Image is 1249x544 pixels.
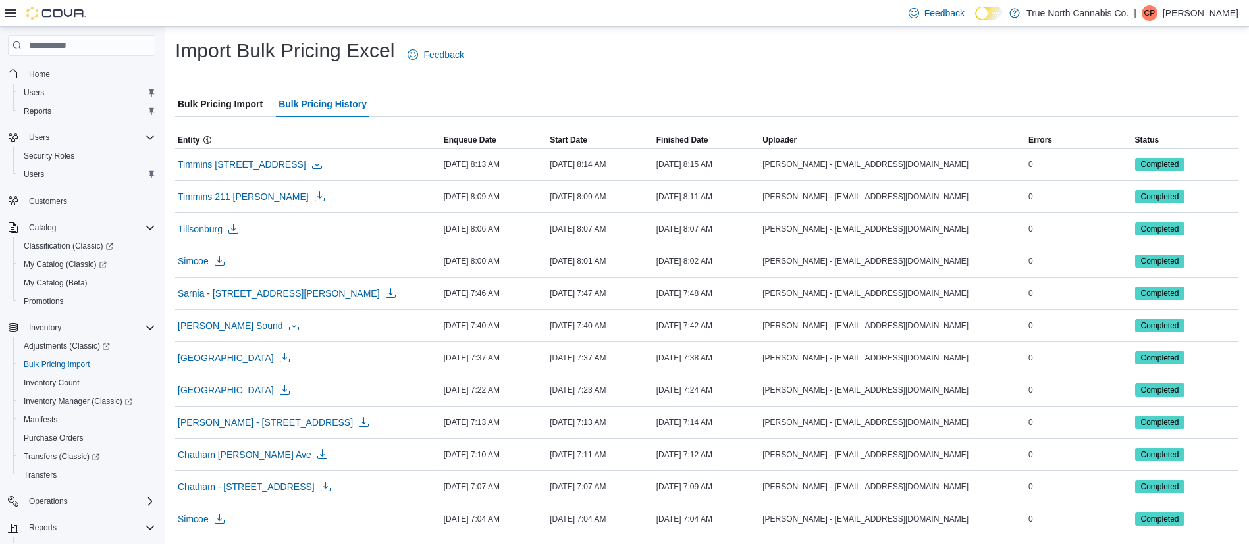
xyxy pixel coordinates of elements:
[1026,253,1132,269] div: 0
[656,135,708,145] span: Finished Date
[29,322,61,333] span: Inventory
[18,357,95,372] a: Bulk Pricing Import
[178,480,315,493] span: Chatham - [STREET_ADDRESS]
[1135,287,1185,300] span: Completed
[547,382,654,398] div: [DATE] 7:23 AM
[654,318,760,334] div: [DATE] 7:42 AM
[441,318,548,334] div: [DATE] 7:40 AM
[24,169,44,180] span: Users
[1141,513,1179,525] span: Completed
[13,102,161,120] button: Reports
[654,382,760,398] div: [DATE] 7:24 AM
[1141,159,1179,170] span: Completed
[13,237,161,255] a: Classification (Classic)
[24,493,155,509] span: Operations
[24,130,55,145] button: Users
[441,414,548,430] div: [DATE] 7:13 AM
[1026,157,1132,172] div: 0
[178,184,325,210] button: Timmins 211 [PERSON_NAME]
[760,157,1026,172] div: [PERSON_NAME] - [EMAIL_ADDRESS][DOMAIN_NAME]
[178,345,290,371] button: [GEOGRAPHIC_DATA]
[441,221,548,237] div: [DATE] 8:06 AM
[1135,319,1185,332] span: Completed
[1026,350,1132,366] div: 0
[18,148,155,164] span: Security Roles
[1163,5,1238,21] p: [PERSON_NAME]
[175,37,394,64] h1: Import Bulk Pricing Excel
[24,433,84,443] span: Purchase Orders
[24,106,51,116] span: Reports
[18,430,155,446] span: Purchase Orders
[8,59,155,543] nav: Complex example
[178,377,290,403] button: [GEOGRAPHIC_DATA]
[444,135,496,145] span: Enqueue Date
[1026,318,1132,334] div: 0
[13,392,161,410] a: Inventory Manager (Classic)
[1142,5,1157,21] div: Charmella Penchuk
[654,479,760,495] div: [DATE] 7:09 AM
[24,66,55,82] a: Home
[178,91,263,117] span: Bulk Pricing Import
[441,382,548,398] div: [DATE] 7:22 AM
[279,91,367,117] span: Bulk Pricing History
[654,253,760,269] div: [DATE] 8:02 AM
[3,191,161,210] button: Customers
[13,274,161,292] button: My Catalog (Beta)
[441,285,548,301] div: [DATE] 7:46 AM
[760,511,1026,527] div: [PERSON_NAME] - [EMAIL_ADDRESS][DOMAIN_NAME]
[547,511,654,527] div: [DATE] 7:04 AM
[18,449,155,464] span: Transfers (Classic)
[178,190,309,203] span: Timmins 211 [PERSON_NAME]
[13,410,161,429] button: Manifests
[178,158,306,171] span: Timmins [STREET_ADDRESS]
[1026,189,1132,205] div: 0
[18,357,155,372] span: Bulk Pricing Import
[1135,416,1185,429] span: Completed
[24,470,57,480] span: Transfers
[24,320,66,335] button: Inventory
[29,222,56,233] span: Catalog
[924,7,965,20] span: Feedback
[547,253,654,269] div: [DATE] 8:01 AM
[3,64,161,83] button: Home
[1141,255,1179,267] span: Completed
[1135,190,1185,203] span: Completed
[1141,449,1179,460] span: Completed
[654,157,760,172] div: [DATE] 8:15 AM
[24,414,57,425] span: Manifests
[29,132,49,143] span: Users
[18,238,155,254] span: Classification (Classic)
[29,196,67,207] span: Customers
[441,157,548,172] div: [DATE] 8:13 AM
[18,338,115,354] a: Adjustments (Classic)
[1141,384,1179,396] span: Completed
[760,479,1026,495] div: [PERSON_NAME] - [EMAIL_ADDRESS][DOMAIN_NAME]
[1135,383,1185,397] span: Completed
[760,447,1026,462] div: [PERSON_NAME] - [EMAIL_ADDRESS][DOMAIN_NAME]
[1026,382,1132,398] div: 0
[18,293,69,309] a: Promotions
[547,221,654,237] div: [DATE] 8:07 AM
[178,255,209,268] span: Simcoe
[1141,287,1179,299] span: Completed
[654,350,760,366] div: [DATE] 7:38 AM
[178,512,209,526] span: Simcoe
[24,278,88,288] span: My Catalog (Beta)
[1141,223,1179,235] span: Completed
[18,467,62,483] a: Transfers
[24,493,73,509] button: Operations
[1135,448,1185,461] span: Completed
[13,374,161,392] button: Inventory Count
[547,285,654,301] div: [DATE] 7:47 AM
[18,166,49,182] a: Users
[1135,512,1185,526] span: Completed
[24,320,155,335] span: Inventory
[18,85,155,101] span: Users
[18,275,155,291] span: My Catalog (Beta)
[178,151,322,178] button: Timmins [STREET_ADDRESS]
[1135,255,1185,268] span: Completed
[18,275,93,291] a: My Catalog (Beta)
[26,7,86,20] img: Cova
[178,312,299,339] button: [PERSON_NAME] Sound
[1026,447,1132,462] div: 0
